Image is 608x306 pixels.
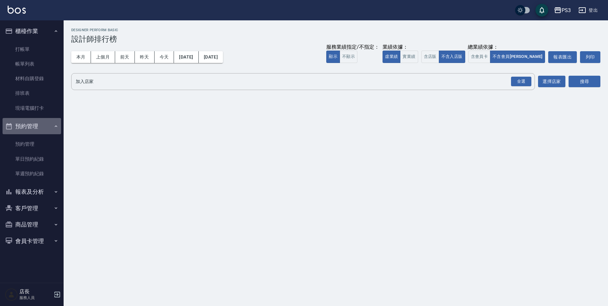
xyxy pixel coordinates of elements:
a: 材料自購登錄 [3,71,61,86]
h3: 設計師排行榜 [71,35,600,44]
button: 前天 [115,51,135,63]
button: 不含入店販 [439,51,465,63]
button: 櫃檯作業 [3,23,61,39]
a: 排班表 [3,86,61,101]
button: 虛業績 [383,51,400,63]
h2: Designer Perform Basic [71,28,600,32]
button: 顯示 [326,51,340,63]
button: 客戶管理 [3,200,61,217]
a: 單週預約紀錄 [3,166,61,181]
div: 全選 [511,77,531,87]
button: save [535,4,548,17]
div: 總業績依據： [421,44,545,51]
div: PS3 [562,6,571,14]
a: 現場電腦打卡 [3,101,61,115]
button: 上個月 [91,51,115,63]
div: 業績依據： [383,44,418,51]
button: 今天 [155,51,174,63]
button: 預約管理 [3,118,61,135]
button: Open [510,75,533,88]
button: 商品管理 [3,216,61,233]
a: 單日預約紀錄 [3,152,61,166]
button: PS3 [551,4,573,17]
img: Person [5,288,18,301]
a: 打帳單 [3,42,61,57]
button: 實業績 [400,51,418,63]
button: 昨天 [135,51,155,63]
button: 本月 [71,51,91,63]
button: [DATE] [174,51,198,63]
button: 含會員卡 [468,51,491,63]
button: 列印 [580,51,600,63]
button: 會員卡管理 [3,233,61,249]
button: 含店販 [421,51,439,63]
h5: 店長 [19,289,52,295]
input: 店家名稱 [74,76,522,87]
button: [DATE] [199,51,223,63]
button: 搜尋 [569,76,600,87]
button: 選擇店家 [538,76,565,87]
a: 帳單列表 [3,57,61,71]
button: 不顯示 [340,51,357,63]
button: 登出 [576,4,600,16]
div: 服務業績指定/不指定： [326,44,379,51]
button: 報表及分析 [3,184,61,200]
button: 報表匯出 [548,51,577,63]
img: Logo [8,6,26,14]
p: 服務人員 [19,295,52,301]
a: 預約管理 [3,137,61,151]
button: 不含會員[PERSON_NAME] [490,51,545,63]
